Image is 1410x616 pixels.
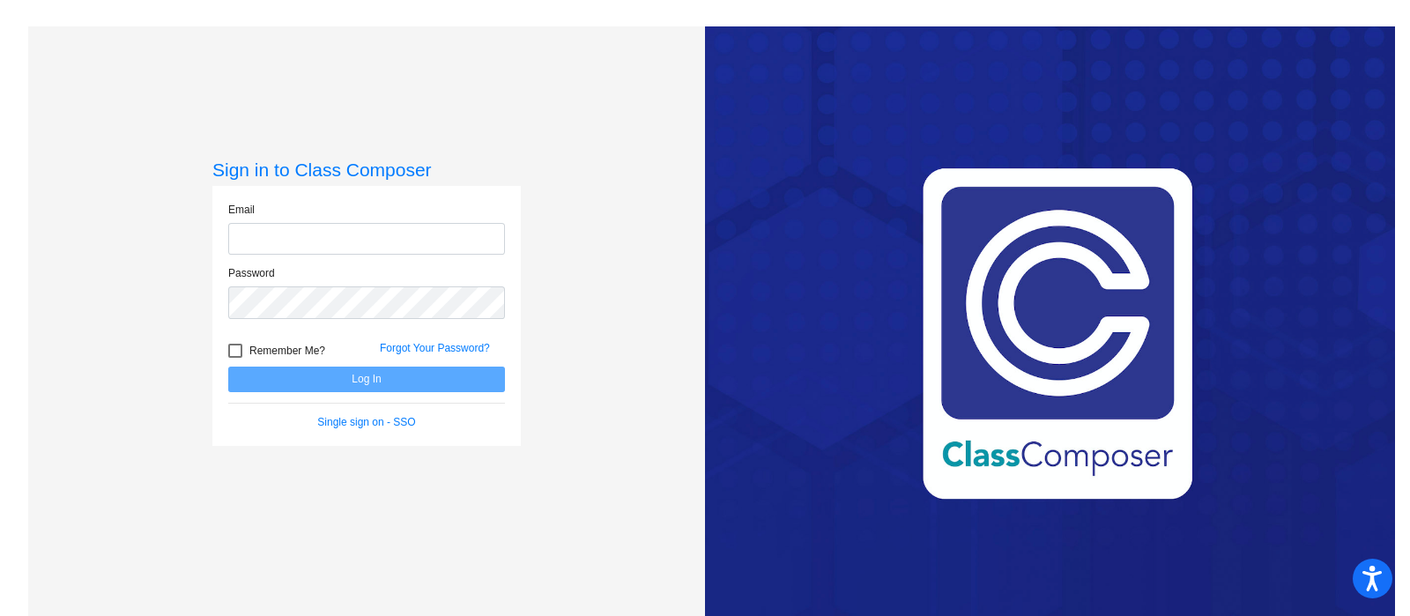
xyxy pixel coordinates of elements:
[317,416,415,428] a: Single sign on - SSO
[380,342,490,354] a: Forgot Your Password?
[228,202,255,218] label: Email
[212,159,521,181] h3: Sign in to Class Composer
[228,367,505,392] button: Log In
[249,340,325,361] span: Remember Me?
[228,265,275,281] label: Password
